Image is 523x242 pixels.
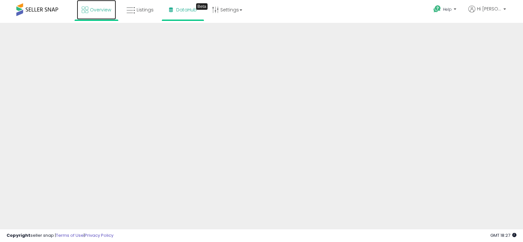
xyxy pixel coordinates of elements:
[85,232,113,238] a: Privacy Policy
[56,232,84,238] a: Terms of Use
[468,6,506,20] a: Hi [PERSON_NAME]
[433,5,441,13] i: Get Help
[477,6,501,12] span: Hi [PERSON_NAME]
[137,7,154,13] span: Listings
[7,233,113,239] div: seller snap | |
[490,232,516,238] span: 2025-10-7 18:27 GMT
[196,3,208,10] div: Tooltip anchor
[7,232,30,238] strong: Copyright
[90,7,111,13] span: Overview
[443,7,452,12] span: Help
[176,7,197,13] span: DataHub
